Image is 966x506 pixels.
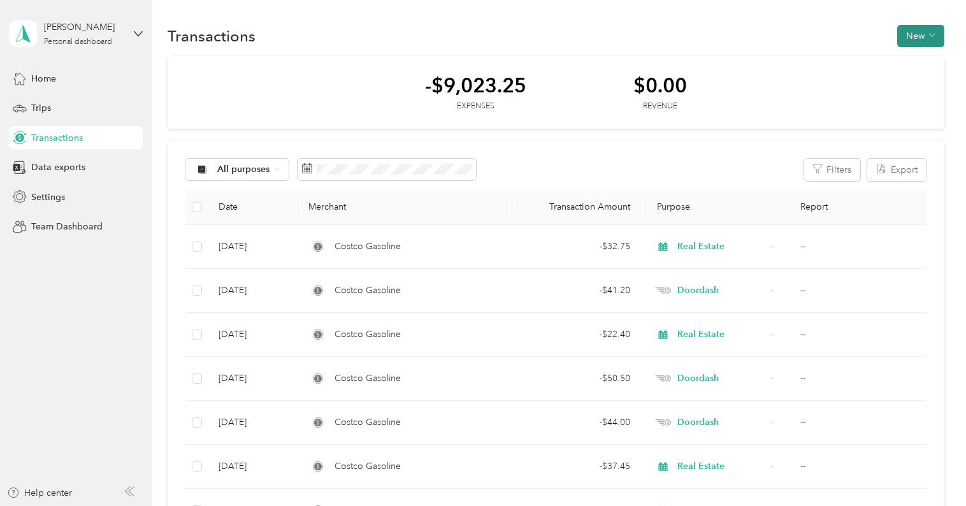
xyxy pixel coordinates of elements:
div: - $44.00 [523,416,630,430]
td: -- [790,401,933,445]
span: Team Dashboard [31,220,103,233]
button: Export [867,159,926,181]
td: -- [790,357,933,401]
span: Real Estate [677,459,765,473]
div: Revenue [633,101,687,112]
td: [DATE] [208,225,298,269]
span: Costco Gasoline [335,328,401,342]
iframe: Everlance-gr Chat Button Frame [895,435,966,506]
span: Doordash [677,284,765,298]
div: -$9,023.25 [425,74,526,96]
span: Costco Gasoline [335,459,401,473]
div: Personal dashboard [44,38,112,46]
span: Data exports [31,161,85,174]
div: - $22.40 [523,328,630,342]
img: Legacy Icon [Doordash] [655,375,671,382]
span: Home [31,72,56,85]
span: Purpose [651,201,691,212]
td: [DATE] [208,313,298,357]
th: Report [790,190,933,225]
td: -- [790,445,933,489]
span: Costco Gasoline [335,372,401,386]
span: Costco Gasoline [335,416,401,430]
button: Filters [804,159,860,181]
span: All purposes [217,165,270,174]
div: - $37.45 [523,459,630,473]
span: Real Estate [677,328,765,342]
div: - $41.20 [523,284,630,298]
span: Doordash [677,416,765,430]
span: Settings [31,191,65,204]
span: Costco Gasoline [335,240,401,254]
span: Trips [31,101,51,115]
div: - $50.50 [523,372,630,386]
span: Transactions [31,131,83,145]
img: Legacy Icon [Doordash] [655,419,671,426]
td: [DATE] [208,445,298,489]
td: -- [790,225,933,269]
td: [DATE] [208,401,298,445]
button: Help center [7,486,72,500]
span: Costco Gasoline [335,284,401,298]
span: Doordash [677,372,765,386]
td: -- [790,313,933,357]
div: Expenses [425,101,526,112]
div: $0.00 [633,74,687,96]
div: [PERSON_NAME] [44,20,124,34]
td: [DATE] [208,269,298,313]
td: [DATE] [208,357,298,401]
th: Transaction Amount [512,190,640,225]
button: New [897,25,944,47]
span: Real Estate [677,240,765,254]
h1: Transactions [168,29,256,43]
th: Date [208,190,298,225]
td: -- [790,269,933,313]
th: Merchant [298,190,512,225]
img: Legacy Icon [Doordash] [655,287,671,294]
div: - $32.75 [523,240,630,254]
